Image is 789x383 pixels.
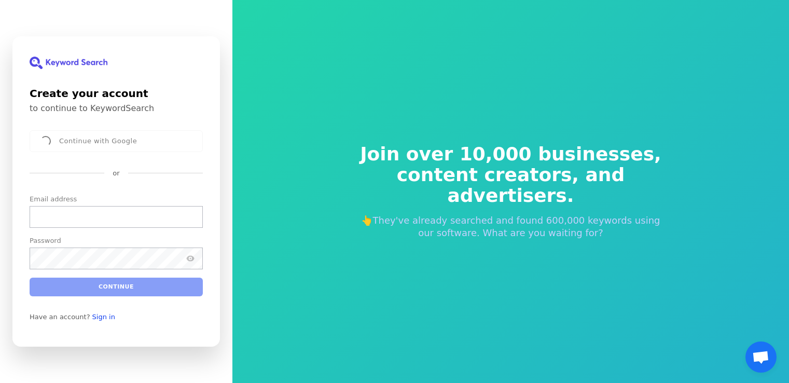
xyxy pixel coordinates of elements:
[30,313,90,321] span: Have an account?
[30,103,203,114] p: to continue to KeywordSearch
[184,252,197,265] button: Show password
[113,169,119,178] p: or
[745,341,777,373] a: Open chat
[30,57,107,69] img: KeywordSearch
[353,165,669,206] span: content creators, and advertisers.
[353,144,669,165] span: Join over 10,000 businesses,
[92,313,115,321] a: Sign in
[30,86,203,101] h1: Create your account
[353,214,669,239] p: 👆They've already searched and found 600,000 keywords using our software. What are you waiting for?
